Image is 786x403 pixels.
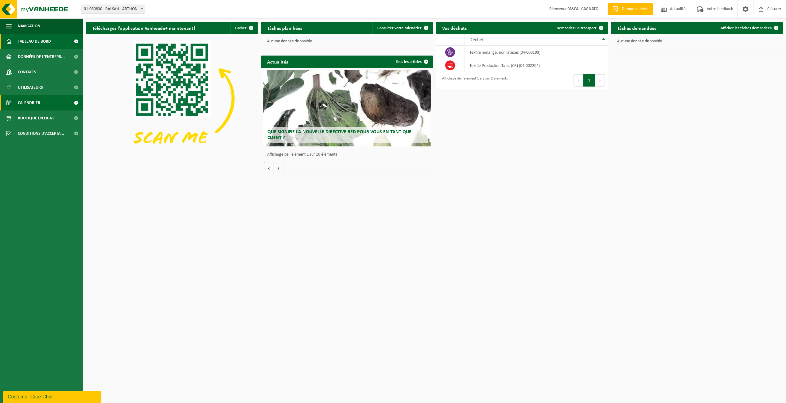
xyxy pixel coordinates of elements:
span: Que signifie la nouvelle directive RED pour vous en tant que client ? [267,130,411,140]
a: Que signifie la nouvelle directive RED pour vous en tant que client ? [263,70,431,146]
a: Demander un transport [552,22,607,34]
span: Navigation [18,18,40,34]
button: Volgende [274,162,283,174]
p: Aucune donnée disponible. [267,39,427,44]
button: 1 [583,74,595,87]
span: Déchet [469,37,484,42]
a: Consulter votre calendrier [372,22,432,34]
h2: Tâches demandées [611,22,662,34]
img: Download de VHEPlus App [86,34,258,163]
span: Afficher les tâches demandées [721,26,772,30]
h2: Vos déchets [436,22,473,34]
a: Tous les articles [391,56,432,68]
strong: PASCAL CAGNATO [567,7,598,11]
span: Consulter votre calendrier [377,26,422,30]
p: Aucune donnée disponible. [617,39,777,44]
button: Cachez [230,22,257,34]
span: Utilisateurs [18,80,43,95]
a: Afficher les tâches demandées [716,22,782,34]
button: Previous [574,74,583,87]
p: Affichage de l'élément 1 sur 10 éléments [267,153,430,157]
span: Données de l'entrepr... [18,49,65,64]
button: Next [595,74,605,87]
button: Vorige [264,162,274,174]
span: Demander un transport [557,26,597,30]
h2: Téléchargez l'application Vanheede+ maintenant! [86,22,201,34]
span: Tableau de bord [18,34,51,49]
span: Demande devis [620,6,650,12]
span: Boutique en ligne [18,110,55,126]
span: Contacts [18,64,36,80]
a: Demande devis [608,3,653,15]
span: Calendrier [18,95,40,110]
td: Textile Production Tapis (CR) (04-002204) [465,59,608,72]
div: Affichage de l'élément 1 à 2 sur 2 éléments [439,74,508,87]
span: Conditions d'accepta... [18,126,64,141]
h2: Actualités [261,56,294,68]
td: textile mélangé, non latexés (04-000193) [465,46,608,59]
h2: Tâches planifiées [261,22,308,34]
span: 01-080830 - BALSAN - ARTHON [81,5,145,14]
iframe: chat widget [3,389,103,403]
span: Cachez [235,26,247,30]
